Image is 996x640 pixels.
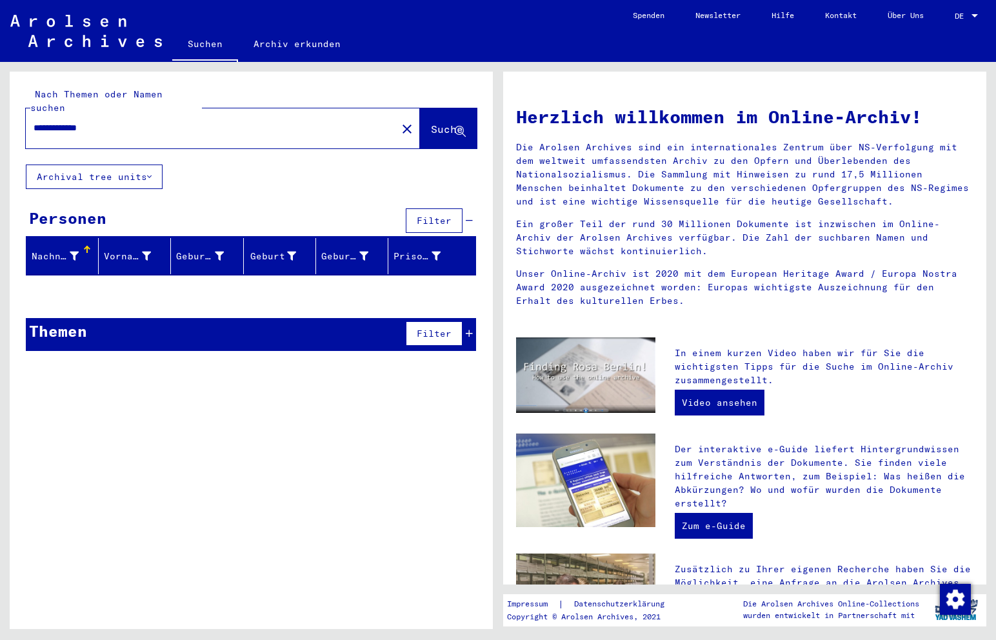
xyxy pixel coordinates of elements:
[26,165,163,189] button: Archival tree units
[507,597,558,611] a: Impressum
[244,238,316,274] mat-header-cell: Geburt‏
[393,250,441,263] div: Prisoner #
[104,246,170,266] div: Vorname
[26,238,99,274] mat-header-cell: Nachname
[940,584,971,615] img: Zustimmung ändern
[249,246,315,266] div: Geburt‏
[316,238,388,274] mat-header-cell: Geburtsdatum
[507,611,680,623] p: Copyright © Arolsen Archives, 2021
[743,598,919,610] p: Die Arolsen Archives Online-Collections
[417,215,452,226] span: Filter
[516,337,655,414] img: video.jpg
[932,594,981,626] img: yv_logo.png
[675,346,973,387] p: In einem kurzen Video haben wir für Sie die wichtigsten Tipps für die Suche im Online-Archiv zusa...
[238,28,356,59] a: Archiv erkunden
[29,319,87,343] div: Themen
[29,206,106,230] div: Personen
[955,12,969,21] span: DE
[516,217,973,258] p: Ein großer Teil der rund 30 Millionen Dokumente ist inzwischen im Online-Archiv der Arolsen Archi...
[30,88,163,114] mat-label: Nach Themen oder Namen suchen
[564,597,680,611] a: Datenschutzerklärung
[399,121,415,137] mat-icon: close
[32,250,79,263] div: Nachname
[249,250,296,263] div: Geburt‏
[321,246,388,266] div: Geburtsdatum
[675,390,764,415] a: Video ansehen
[743,610,919,621] p: wurden entwickelt in Partnerschaft mit
[393,246,460,266] div: Prisoner #
[507,597,680,611] div: |
[32,246,98,266] div: Nachname
[431,123,463,135] span: Suche
[176,246,243,266] div: Geburtsname
[394,115,420,141] button: Clear
[171,238,243,274] mat-header-cell: Geburtsname
[104,250,151,263] div: Vorname
[406,208,463,233] button: Filter
[675,513,753,539] a: Zum e-Guide
[675,443,973,510] p: Der interaktive e-Guide liefert Hintergrundwissen zum Verständnis der Dokumente. Sie finden viele...
[417,328,452,339] span: Filter
[516,267,973,308] p: Unser Online-Archiv ist 2020 mit dem European Heritage Award / Europa Nostra Award 2020 ausgezeic...
[420,108,477,148] button: Suche
[406,321,463,346] button: Filter
[321,250,368,263] div: Geburtsdatum
[675,563,973,630] p: Zusätzlich zu Ihrer eigenen Recherche haben Sie die Möglichkeit, eine Anfrage an die Arolsen Arch...
[939,583,970,614] div: Zustimmung ändern
[176,250,223,263] div: Geburtsname
[99,238,171,274] mat-header-cell: Vorname
[172,28,238,62] a: Suchen
[10,15,162,47] img: Arolsen_neg.svg
[516,141,973,208] p: Die Arolsen Archives sind ein internationales Zentrum über NS-Verfolgung mit dem weltweit umfasse...
[516,434,655,527] img: eguide.jpg
[516,103,973,130] h1: Herzlich willkommen im Online-Archiv!
[388,238,475,274] mat-header-cell: Prisoner #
